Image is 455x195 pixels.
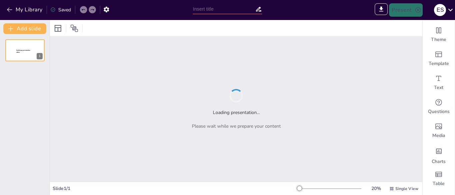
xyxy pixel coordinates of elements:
[53,23,63,34] div: Layout
[53,185,297,192] div: Slide 1 / 1
[423,47,455,71] div: Add ready made slides
[432,132,445,139] span: Media
[3,23,46,34] button: Add slide
[368,185,384,192] div: 20 %
[434,84,443,91] span: Text
[423,95,455,119] div: Get real-time input from your audience
[193,4,255,14] input: Insert title
[432,158,446,165] span: Charts
[428,108,450,115] span: Questions
[192,123,281,130] p: Please wait while we prepare your content
[423,119,455,143] div: Add images, graphics, shapes or video
[434,4,446,16] div: e s
[37,53,43,59] div: 1
[395,186,418,192] span: Single View
[431,36,446,43] span: Theme
[423,23,455,47] div: Change the overall theme
[213,109,260,116] h2: Loading presentation...
[5,4,45,15] button: My Library
[389,3,422,17] button: Present
[70,24,78,32] span: Position
[433,180,445,187] span: Table
[423,143,455,167] div: Add charts and graphs
[375,3,388,17] span: Export to PowerPoint
[434,3,446,17] button: e s
[423,167,455,191] div: Add a table
[16,50,30,53] span: Sendsteps presentation editor
[429,60,449,67] span: Template
[423,71,455,95] div: Add text boxes
[5,39,45,61] div: 1
[50,6,71,13] div: Saved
